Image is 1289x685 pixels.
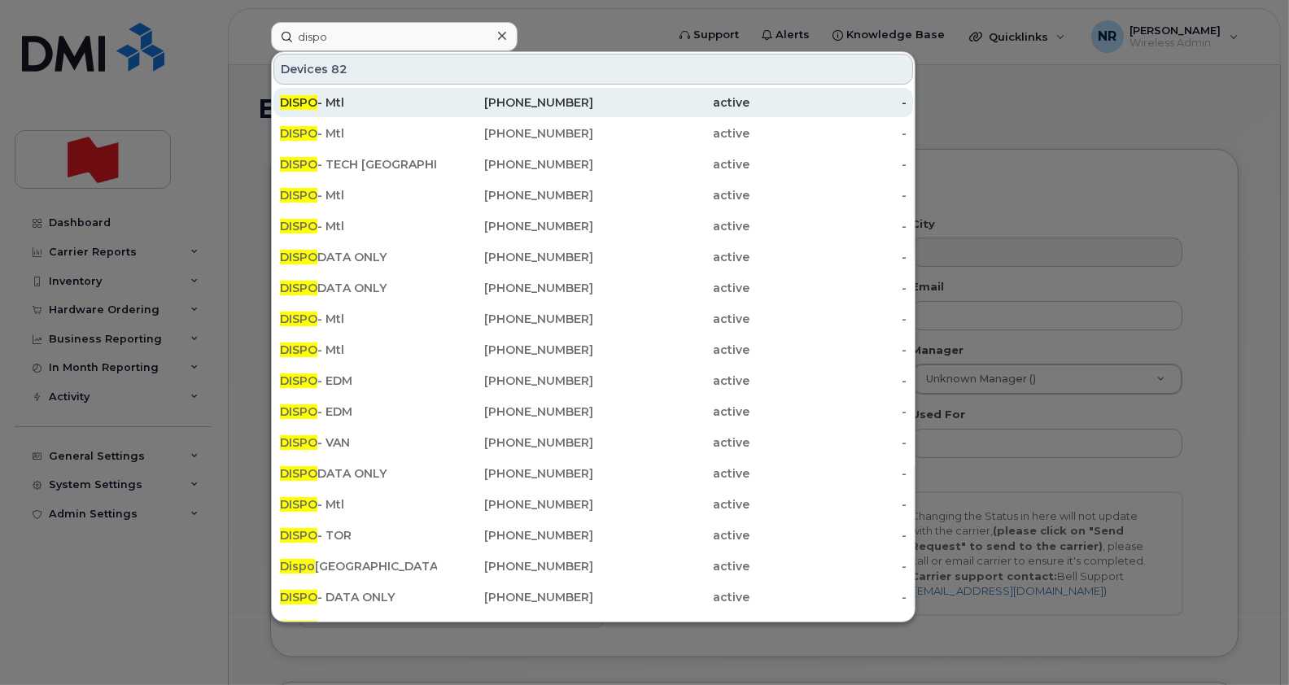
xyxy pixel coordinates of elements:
div: active [593,620,750,636]
span: DISPO [280,435,317,450]
div: - [750,94,907,111]
div: active [593,527,750,543]
div: [PHONE_NUMBER] [437,280,594,296]
div: [PHONE_NUMBER] [437,527,594,543]
div: - TECH [GEOGRAPHIC_DATA] [280,156,437,172]
div: DATA ONLY [280,620,437,636]
div: - [750,558,907,574]
span: DISPO [280,95,317,110]
div: active [593,404,750,420]
div: - [750,311,907,327]
div: - [750,496,907,513]
span: DISPO [280,528,317,543]
a: DISPO- Mtl[PHONE_NUMBER]active- [273,335,913,364]
span: DISPO [280,621,317,635]
div: [PHONE_NUMBER] [437,94,594,111]
div: [GEOGRAPHIC_DATA] [280,558,437,574]
a: DISPO- Mtl[PHONE_NUMBER]active- [273,304,913,334]
a: Dispo[GEOGRAPHIC_DATA][PHONE_NUMBER]active- [273,552,913,581]
div: active [593,496,750,513]
div: [PHONE_NUMBER] [437,156,594,172]
div: active [593,311,750,327]
div: - TOR [280,527,437,543]
div: [PHONE_NUMBER] [437,558,594,574]
div: [PHONE_NUMBER] [437,496,594,513]
div: active [593,342,750,358]
div: - [750,373,907,389]
a: DISPO- DATA ONLY[PHONE_NUMBER]active- [273,582,913,612]
div: [PHONE_NUMBER] [437,434,594,451]
div: [PHONE_NUMBER] [437,404,594,420]
div: - Mtl [280,311,437,327]
span: DISPO [280,342,317,357]
div: - [750,404,907,420]
span: Dispo [280,559,315,574]
div: - [750,342,907,358]
a: DISPODATA ONLY[PHONE_NUMBER]active- [273,613,913,643]
a: DISPO- Mtl[PHONE_NUMBER]active- [273,181,913,210]
div: [PHONE_NUMBER] [437,620,594,636]
div: - [750,280,907,296]
div: - Mtl [280,496,437,513]
div: - [750,156,907,172]
div: [PHONE_NUMBER] [437,373,594,389]
div: - [750,620,907,636]
div: DATA ONLY [280,280,437,296]
a: DISPO- Mtl[PHONE_NUMBER]active- [273,212,913,241]
div: active [593,156,750,172]
span: DISPO [280,188,317,203]
div: - [750,125,907,142]
div: - DATA ONLY [280,589,437,605]
div: active [593,249,750,265]
div: DATA ONLY [280,465,437,482]
span: DISPO [280,126,317,141]
a: DISPODATA ONLY[PHONE_NUMBER]active- [273,459,913,488]
div: active [593,94,750,111]
div: - Mtl [280,342,437,358]
div: - [750,249,907,265]
div: - Mtl [280,94,437,111]
a: DISPO- EDM[PHONE_NUMBER]active- [273,366,913,395]
div: - Mtl [280,218,437,234]
span: DISPO [280,404,317,419]
span: DISPO [280,281,317,295]
div: - Mtl [280,125,437,142]
a: DISPODATA ONLY[PHONE_NUMBER]active- [273,273,913,303]
div: active [593,589,750,605]
span: DISPO [280,497,317,512]
div: active [593,373,750,389]
div: [PHONE_NUMBER] [437,187,594,203]
div: active [593,187,750,203]
div: active [593,125,750,142]
div: [PHONE_NUMBER] [437,249,594,265]
a: DISPO- EDM[PHONE_NUMBER]active- [273,397,913,426]
div: - [750,187,907,203]
div: - [750,434,907,451]
span: DISPO [280,219,317,233]
div: [PHONE_NUMBER] [437,218,594,234]
span: DISPO [280,590,317,604]
a: DISPO- TECH [GEOGRAPHIC_DATA][PHONE_NUMBER]active- [273,150,913,179]
div: - EDM [280,404,437,420]
a: DISPO- VAN[PHONE_NUMBER]active- [273,428,913,457]
div: active [593,434,750,451]
div: active [593,465,750,482]
div: DATA ONLY [280,249,437,265]
a: DISPO- Mtl[PHONE_NUMBER]active- [273,119,913,148]
span: 82 [331,61,347,77]
span: DISPO [280,250,317,264]
div: [PHONE_NUMBER] [437,589,594,605]
div: [PHONE_NUMBER] [437,311,594,327]
div: - VAN [280,434,437,451]
div: [PHONE_NUMBER] [437,342,594,358]
div: - [750,527,907,543]
a: DISPO- Mtl[PHONE_NUMBER]active- [273,88,913,117]
span: DISPO [280,312,317,326]
div: active [593,280,750,296]
div: - Mtl [280,187,437,203]
span: DISPO [280,466,317,481]
div: [PHONE_NUMBER] [437,125,594,142]
div: active [593,558,750,574]
div: [PHONE_NUMBER] [437,465,594,482]
a: DISPO- TOR[PHONE_NUMBER]active- [273,521,913,550]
